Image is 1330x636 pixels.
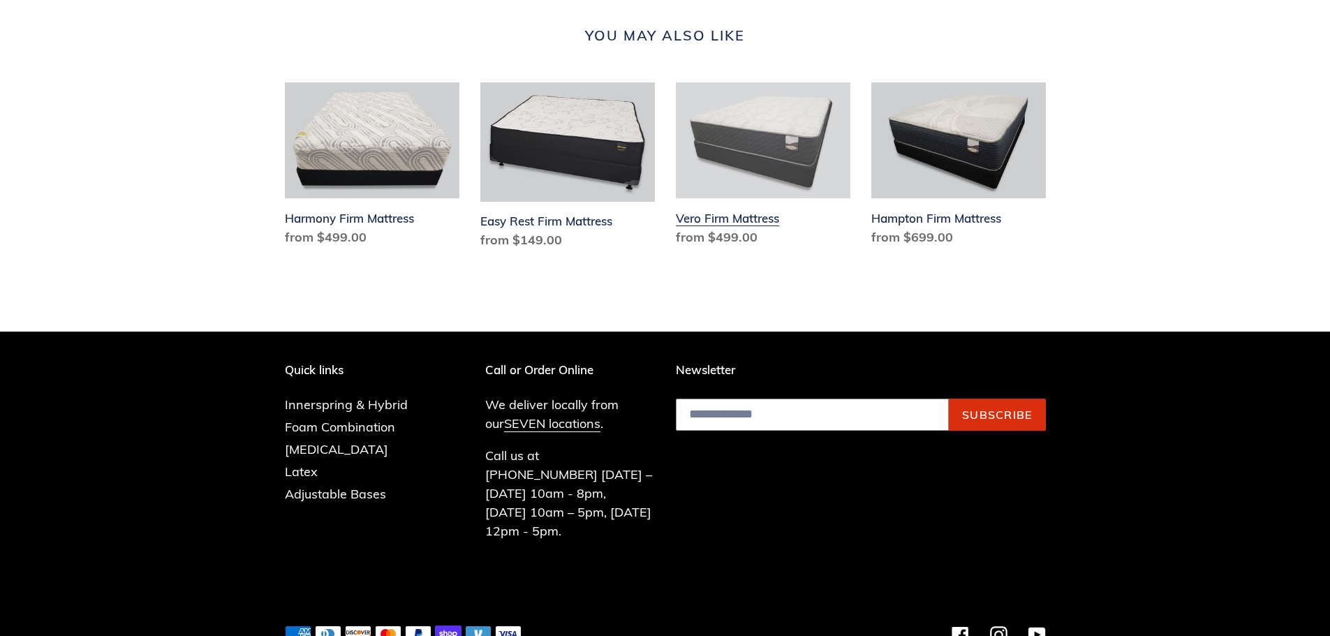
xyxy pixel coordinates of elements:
p: Quick links [285,363,429,377]
a: Adjustable Bases [285,486,386,502]
a: Harmony Firm Mattress [285,82,459,253]
a: Foam Combination [285,419,395,435]
p: Call us at [PHONE_NUMBER] [DATE] – [DATE] 10am - 8pm, [DATE] 10am – 5pm, [DATE] 12pm - 5pm. [485,446,655,540]
a: SEVEN locations [504,415,600,432]
input: Email address [676,399,949,431]
h2: You may also like [285,27,1046,44]
a: Innerspring & Hybrid [285,397,408,413]
span: Subscribe [962,408,1033,422]
p: Call or Order Online [485,363,655,377]
a: Easy Rest Firm Mattress [480,82,655,256]
a: Vero Firm Mattress [676,82,850,253]
p: We deliver locally from our . [485,395,655,433]
button: Subscribe [949,399,1046,431]
a: Hampton Firm Mattress [871,82,1046,253]
a: Latex [285,464,318,480]
a: [MEDICAL_DATA] [285,441,388,457]
p: Newsletter [676,363,1046,377]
